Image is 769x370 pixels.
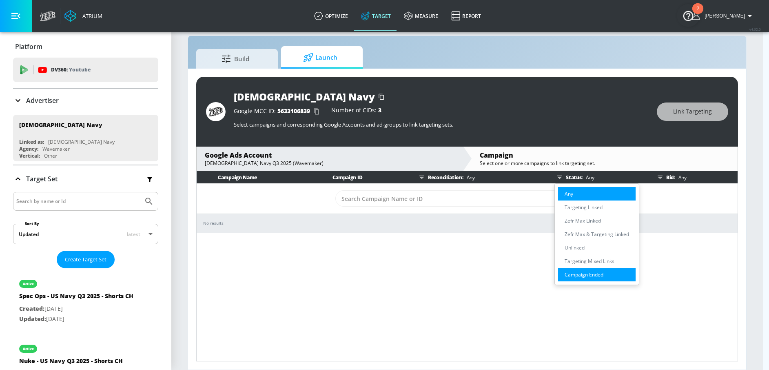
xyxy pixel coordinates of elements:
p: Zefr Max & Targeting Linked [565,230,629,238]
p: Zefr Max Linked [565,216,601,225]
p: Unlinked [565,243,585,252]
p: Targeting Linked [565,203,603,212]
p: Campaign Ended [565,270,603,279]
div: 2 [696,9,699,19]
p: Targeting Mixed Links [565,257,614,265]
p: Any [565,189,573,198]
button: Open Resource Center, 2 new notifications [677,4,700,27]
